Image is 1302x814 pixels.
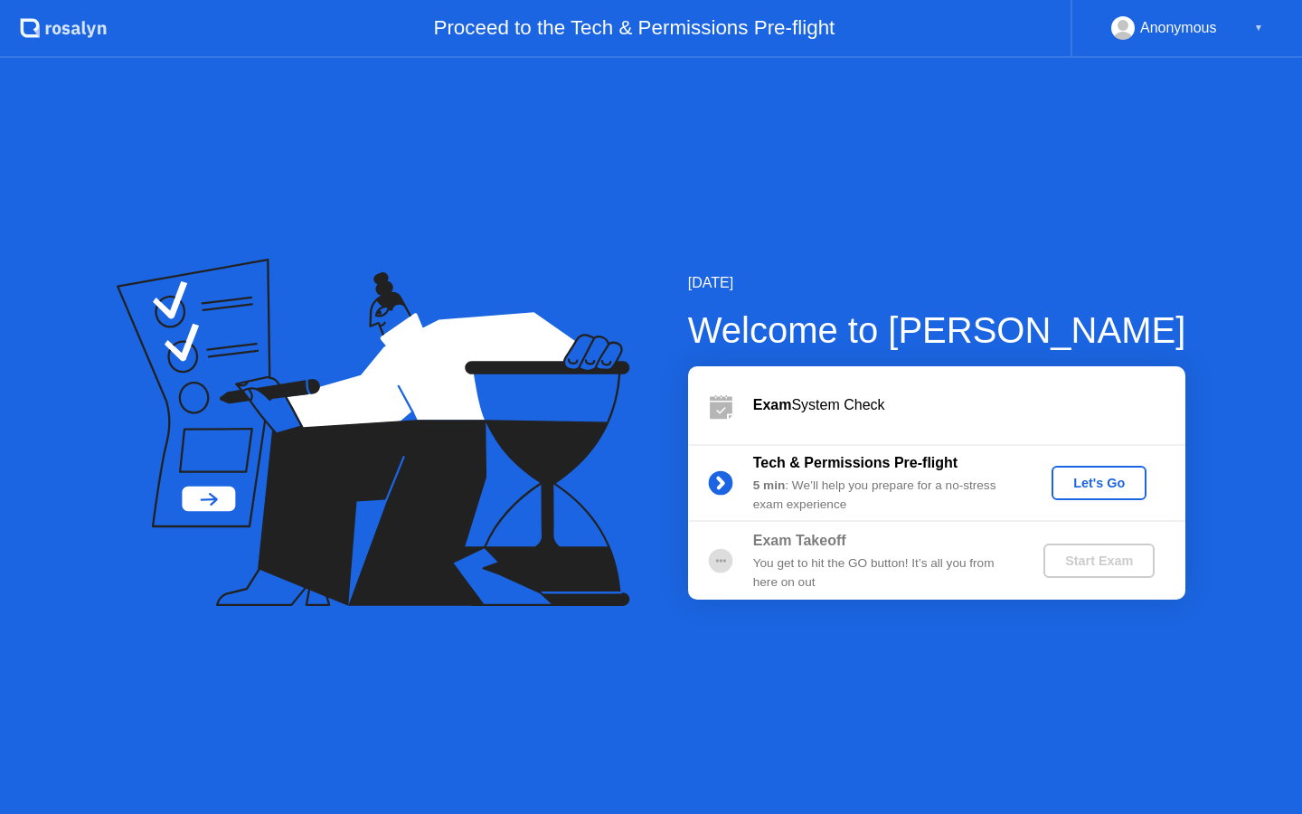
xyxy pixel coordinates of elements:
div: System Check [753,394,1185,416]
div: ▼ [1254,16,1263,40]
b: 5 min [753,478,786,492]
div: : We’ll help you prepare for a no-stress exam experience [753,477,1014,514]
div: You get to hit the GO button! It’s all you from here on out [753,554,1014,592]
div: Start Exam [1051,554,1147,568]
b: Exam [753,397,792,412]
b: Tech & Permissions Pre-flight [753,455,958,470]
b: Exam Takeoff [753,533,846,548]
button: Start Exam [1043,544,1155,578]
button: Let's Go [1052,466,1146,500]
div: Welcome to [PERSON_NAME] [688,303,1186,357]
div: [DATE] [688,272,1186,294]
div: Let's Go [1059,476,1139,490]
div: Anonymous [1140,16,1217,40]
